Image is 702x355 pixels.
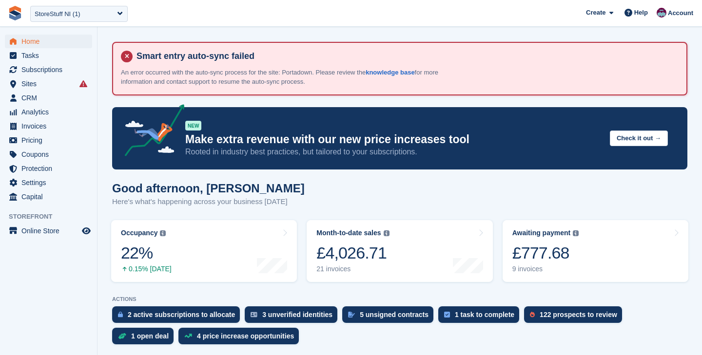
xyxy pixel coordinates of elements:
span: Settings [21,176,80,189]
span: Analytics [21,105,80,119]
a: Awaiting payment £777.68 9 invoices [503,220,688,282]
div: 3 unverified identities [262,311,332,318]
div: 22% [121,243,172,263]
img: prospect-51fa495bee0391a8d652442698ab0144808aea92771e9ea1ae160a38d050c398.svg [530,312,535,318]
a: menu [5,119,92,133]
a: Occupancy 22% 0.15% [DATE] [111,220,297,282]
img: icon-info-grey-7440780725fd019a000dd9b08b2336e03edf1995a4989e88bcd33f0948082b44.svg [160,230,166,236]
a: menu [5,176,92,189]
span: Home [21,35,80,48]
img: icon-info-grey-7440780725fd019a000dd9b08b2336e03edf1995a4989e88bcd33f0948082b44.svg [384,230,390,236]
a: 3 unverified identities [245,306,342,328]
img: Brian Young [657,8,666,18]
h1: Good afternoon, [PERSON_NAME] [112,182,305,195]
a: 2 active subscriptions to allocate [112,306,245,328]
span: Storefront [9,212,97,222]
div: Awaiting payment [512,229,571,237]
img: price_increase_opportunities-93ffe204e8149a01c8c9dc8f82e8f89637d9d84a8eef4429ea346261dce0b2c0.svg [184,334,192,338]
a: menu [5,63,92,76]
a: 1 open deal [112,328,178,349]
div: Occupancy [121,229,157,237]
img: deal-1b604bf984904fb50ccaf53a9ad4b4a5d6e5aea283cecdc64d6e3604feb123c2.svg [118,333,126,339]
span: Capital [21,190,80,204]
img: price-adjustments-announcement-icon-8257ccfd72463d97f412b2fc003d46551f7dbcb40ab6d574587a9cd5c0d94... [117,104,185,160]
div: 1 task to complete [455,311,514,318]
a: menu [5,224,92,238]
a: menu [5,148,92,161]
span: Invoices [21,119,80,133]
a: Preview store [80,225,92,237]
p: Make extra revenue with our new price increases tool [185,132,602,147]
div: 21 invoices [316,265,389,273]
a: menu [5,77,92,91]
a: menu [5,91,92,105]
a: menu [5,35,92,48]
a: menu [5,190,92,204]
img: stora-icon-8386f47178a22dfd0bd8f6a31ec36ba5ce8667c1dd55bd0f319d3a0aa187defe.svg [8,6,22,20]
div: 4 price increase opportunities [197,332,294,340]
h4: Smart entry auto-sync failed [133,51,679,62]
a: Month-to-date sales £4,026.71 21 invoices [307,220,492,282]
div: 9 invoices [512,265,579,273]
div: NEW [185,121,201,131]
div: 5 unsigned contracts [360,311,429,318]
a: 122 prospects to review [524,306,627,328]
span: Create [586,8,605,18]
a: menu [5,105,92,119]
img: task-75834270c22a3079a89374b754ae025e5fb1db73e45f91037f5363f120a921f8.svg [444,312,450,318]
a: 1 task to complete [438,306,524,328]
a: 5 unsigned contracts [342,306,438,328]
div: 1 open deal [131,332,169,340]
img: verify_identity-adf6edd0f0f0b5bbfe63781bf79b02c33cf7c696d77639b501bdc392416b5a36.svg [251,312,257,318]
div: 122 prospects to review [540,311,617,318]
a: 4 price increase opportunities [178,328,304,349]
button: Check it out → [610,131,668,147]
img: active_subscription_to_allocate_icon-d502201f5373d7db506a760aba3b589e785aa758c864c3986d89f69b8ff3... [118,311,123,318]
span: Online Store [21,224,80,238]
span: Account [668,8,693,18]
img: contract_signature_icon-13c848040528278c33f63329250d36e43548de30e8caae1d1a13099fd9432cc5.svg [348,312,355,318]
a: menu [5,162,92,175]
span: Pricing [21,133,80,147]
i: Smart entry sync failures have occurred [79,80,87,88]
p: ACTIONS [112,296,687,302]
img: icon-info-grey-7440780725fd019a000dd9b08b2336e03edf1995a4989e88bcd33f0948082b44.svg [573,230,579,236]
div: 0.15% [DATE] [121,265,172,273]
span: Tasks [21,49,80,62]
span: Subscriptions [21,63,80,76]
p: An error occurred with the auto-sync process for the site: Portadown. Please review the for more ... [121,68,462,87]
p: Here's what's happening across your business [DATE] [112,196,305,207]
p: Rooted in industry best practices, but tailored to your subscriptions. [185,147,602,157]
div: 2 active subscriptions to allocate [128,311,235,318]
div: £777.68 [512,243,579,263]
span: Coupons [21,148,80,161]
a: menu [5,133,92,147]
span: Protection [21,162,80,175]
a: knowledge base [366,69,414,76]
span: CRM [21,91,80,105]
span: Sites [21,77,80,91]
a: menu [5,49,92,62]
div: StoreStuff NI (1) [35,9,80,19]
span: Help [634,8,648,18]
div: Month-to-date sales [316,229,381,237]
div: £4,026.71 [316,243,389,263]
